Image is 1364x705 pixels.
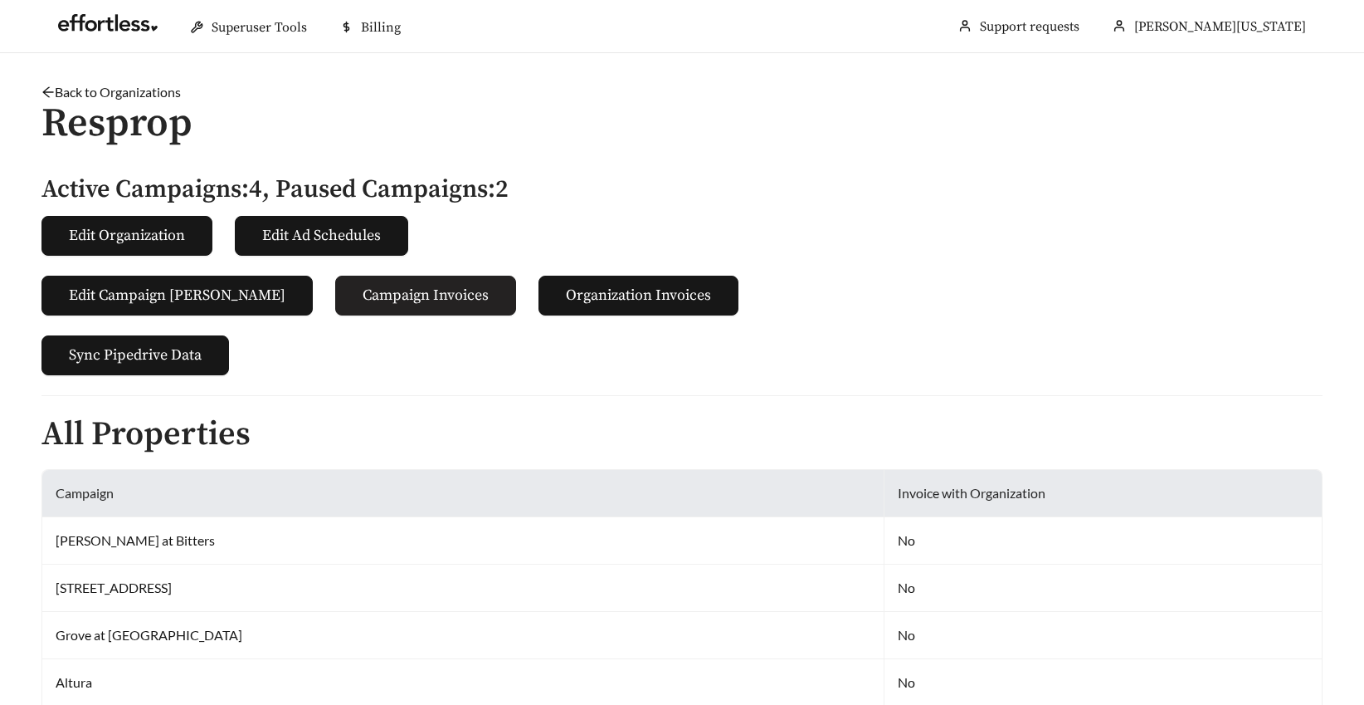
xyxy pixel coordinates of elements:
[566,284,711,306] span: Organization Invoices
[41,176,1323,203] h5: Active Campaigns: 4 , Paused Campaigns: 2
[212,19,307,36] span: Superuser Tools
[262,224,381,247] span: Edit Ad Schedules
[69,284,285,306] span: Edit Campaign [PERSON_NAME]
[41,216,212,256] button: Edit Organization
[361,19,401,36] span: Billing
[980,18,1079,35] a: Support requests
[1134,18,1306,35] span: [PERSON_NAME][US_STATE]
[884,470,1323,517] th: Invoice with Organization
[42,517,884,565] td: [PERSON_NAME] at Bitters
[884,612,1323,659] td: No
[41,84,181,100] a: arrow-leftBack to Organizations
[235,216,408,256] button: Edit Ad Schedules
[41,86,55,99] span: arrow-left
[538,276,738,316] button: Organization Invoices
[42,612,884,659] td: Grove at [GEOGRAPHIC_DATA]
[884,565,1323,612] td: No
[41,276,313,316] button: Edit Campaign [PERSON_NAME]
[41,416,1323,453] h2: All Properties
[42,470,884,517] th: Campaign
[69,344,202,366] span: Sync Pipedrive Data
[363,284,489,306] span: Campaign Invoices
[41,335,229,375] button: Sync Pipedrive Data
[884,517,1323,565] td: No
[42,565,884,612] td: [STREET_ADDRESS]
[69,224,185,247] span: Edit Organization
[335,276,516,316] button: Campaign Invoices
[41,102,1323,146] h1: Resprop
